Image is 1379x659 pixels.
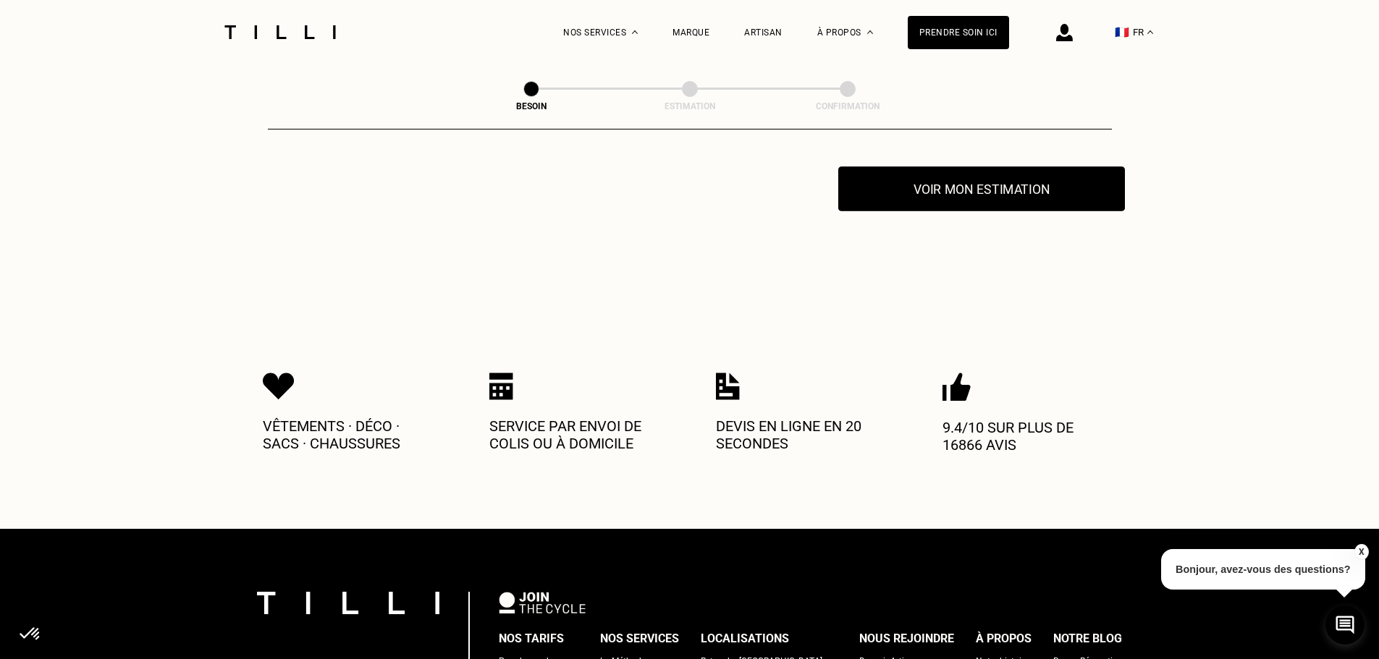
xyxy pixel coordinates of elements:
img: Icon [716,373,740,400]
p: Service par envoi de colis ou à domicile [489,417,663,452]
img: menu déroulant [1147,30,1153,34]
img: Icon [942,373,971,401]
p: Bonjour, avez-vous des questions? [1161,549,1365,590]
div: Nos services [600,628,679,650]
img: Logo du service de couturière Tilli [219,25,341,39]
div: Besoin [459,101,604,111]
p: Devis en ligne en 20 secondes [716,417,890,452]
img: Icon [263,373,295,400]
a: Artisan [744,27,783,38]
img: icône connexion [1056,24,1073,41]
button: Voir mon estimation [838,166,1125,211]
button: X [1354,544,1368,560]
img: Menu déroulant [632,30,638,34]
div: À propos [976,628,1032,650]
div: Localisations [701,628,789,650]
img: Menu déroulant à propos [867,30,873,34]
div: Nous rejoindre [859,628,954,650]
a: Marque [672,27,709,38]
img: logo Tilli [257,592,439,614]
img: logo Join The Cycle [499,592,586,613]
p: Vêtements · Déco · Sacs · Chaussures [263,417,437,452]
div: Estimation [617,101,762,111]
span: 🇫🇷 [1115,25,1129,39]
div: Confirmation [775,101,920,111]
div: Notre blog [1053,628,1122,650]
img: Icon [489,373,513,400]
p: 9.4/10 sur plus de 16866 avis [942,419,1116,454]
a: Prendre soin ici [908,16,1009,49]
div: Nos tarifs [499,628,564,650]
